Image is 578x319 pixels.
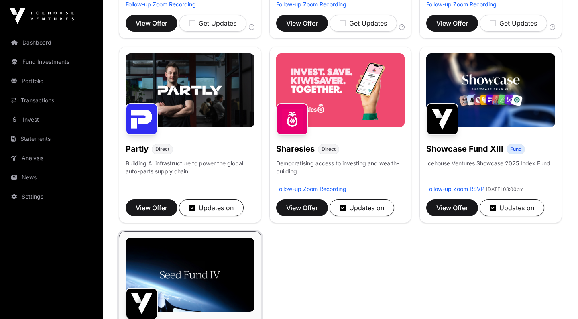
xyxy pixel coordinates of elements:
[179,15,246,32] button: Get Updates
[276,1,346,8] a: Follow-up Zoom Recording
[276,185,346,192] a: Follow-up Zoom Recording
[126,143,149,154] h1: Partly
[426,15,478,32] button: View Offer
[126,1,196,8] a: Follow-up Zoom Recording
[10,8,74,24] img: Icehouse Ventures Logo
[490,18,537,28] div: Get Updates
[6,169,96,186] a: News
[189,18,236,28] div: Get Updates
[6,91,96,109] a: Transactions
[426,185,484,192] a: Follow-up Zoom RSVP
[436,18,468,28] span: View Offer
[340,203,384,213] div: Updates on
[126,103,158,135] img: Partly
[426,1,497,8] a: Follow-up Zoom Recording
[426,143,503,154] h1: Showcase Fund XIII
[490,203,534,213] div: Updates on
[136,18,167,28] span: View Offer
[322,146,336,152] span: Direct
[330,15,397,32] button: Get Updates
[426,159,552,167] p: Icehouse Ventures Showcase 2025 Index Fund.
[426,199,478,216] button: View Offer
[6,111,96,128] a: Invest
[126,238,254,312] img: Seed-Fund-4_Banner.jpg
[136,203,167,213] span: View Offer
[436,203,468,213] span: View Offer
[276,199,328,216] button: View Offer
[510,146,521,152] span: Fund
[276,53,405,127] img: Sharesies-Banner.jpg
[276,159,405,185] p: Democratising access to investing and wealth-building.
[179,199,244,216] button: Updates on
[340,18,387,28] div: Get Updates
[426,53,555,127] img: Showcase-Fund-Banner-1.jpg
[276,15,328,32] button: View Offer
[155,146,169,152] span: Direct
[6,130,96,148] a: Statements
[6,149,96,167] a: Analysis
[276,103,308,135] img: Sharesies
[126,159,254,185] p: Building AI infrastructure to power the global auto-parts supply chain.
[480,199,544,216] button: Updates on
[330,199,394,216] button: Updates on
[426,103,458,135] img: Showcase Fund XIII
[6,53,96,71] a: Fund Investments
[286,203,318,213] span: View Offer
[486,186,524,192] span: [DATE] 03:00pm
[276,143,315,154] h1: Sharesies
[126,199,177,216] button: View Offer
[6,34,96,51] a: Dashboard
[480,15,547,32] button: Get Updates
[126,53,254,127] img: Partly-Banner.jpg
[6,188,96,205] a: Settings
[6,72,96,90] a: Portfolio
[189,203,234,213] div: Updates on
[286,18,318,28] span: View Offer
[126,15,177,32] button: View Offer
